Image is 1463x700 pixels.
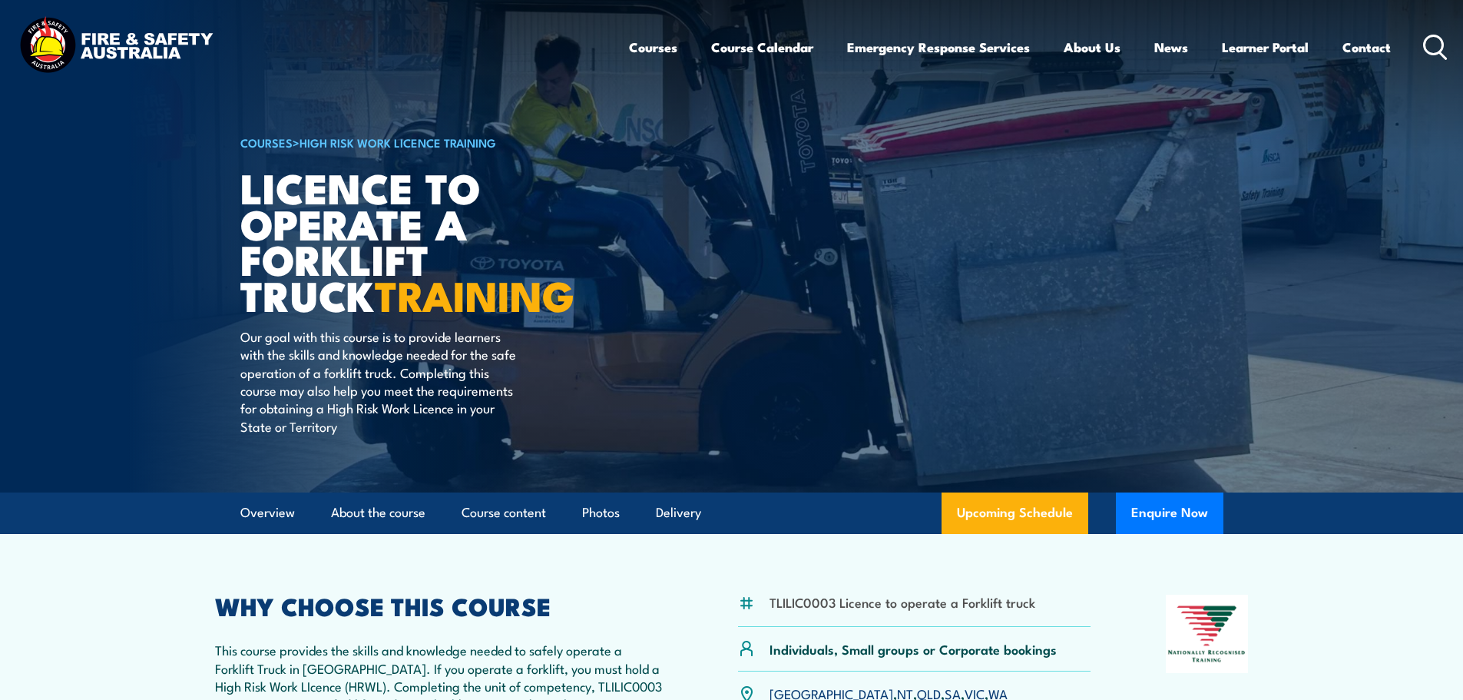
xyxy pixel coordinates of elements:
a: Contact [1342,27,1391,68]
a: High Risk Work Licence Training [300,134,496,151]
a: About Us [1064,27,1120,68]
a: Emergency Response Services [847,27,1030,68]
a: Photos [582,493,620,533]
h1: Licence to operate a forklift truck [240,169,620,313]
a: About the course [331,493,425,533]
img: Nationally Recognised Training logo. [1166,595,1249,673]
p: Individuals, Small groups or Corporate bookings [770,640,1057,658]
h2: WHY CHOOSE THIS COURSE [215,595,664,616]
a: Delivery [656,493,701,533]
h6: > [240,133,620,151]
a: Course Calendar [711,27,813,68]
strong: TRAINING [375,262,574,326]
a: News [1154,27,1188,68]
p: Our goal with this course is to provide learners with the skills and knowledge needed for the saf... [240,327,521,435]
a: Learner Portal [1222,27,1309,68]
a: Upcoming Schedule [942,493,1088,534]
a: Overview [240,493,295,533]
li: TLILIC0003 Licence to operate a Forklift truck [770,593,1035,611]
a: COURSES [240,134,293,151]
a: Courses [629,27,677,68]
button: Enquire Now [1116,493,1223,534]
a: Course content [462,493,546,533]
